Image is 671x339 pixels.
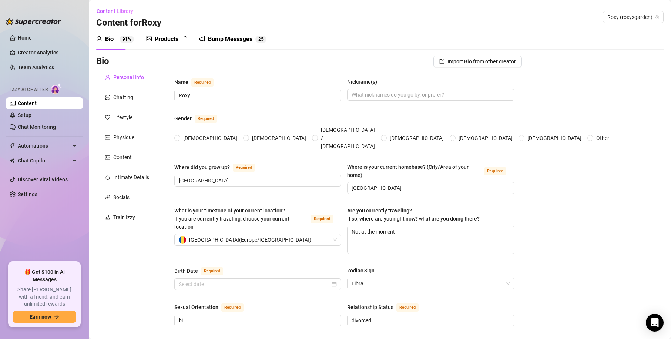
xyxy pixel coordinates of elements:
span: loading [180,35,188,43]
h3: Bio [96,56,109,67]
span: Are you currently traveling? If so, where are you right now? what are you doing there? [347,208,480,222]
div: Relationship Status [347,303,393,311]
a: Discover Viral Videos [18,177,68,182]
label: Birth Date [174,266,231,275]
span: user [96,36,102,42]
input: Birth Date [179,280,330,288]
input: Name [179,91,335,100]
input: Relationship Status [352,316,508,325]
img: logo-BBDzfeDw.svg [6,18,61,25]
span: message [105,95,110,100]
button: Content Library [96,5,139,17]
div: Products [155,35,178,44]
span: 2 [258,37,261,42]
span: team [655,15,660,19]
button: Earn nowarrow-right [13,311,76,323]
span: picture [105,155,110,160]
div: Gender [174,114,192,122]
span: Share [PERSON_NAME] with a friend, and earn unlimited rewards [13,286,76,308]
div: Sexual Orientation [174,303,218,311]
div: Intimate Details [113,173,149,181]
span: notification [199,36,205,42]
span: user [105,75,110,80]
label: Where did you grow up? [174,163,263,172]
label: Nickname(s) [347,78,382,86]
input: Sexual Orientation [179,316,335,325]
span: import [439,59,444,64]
span: arrow-right [54,314,59,319]
span: Required [396,303,419,312]
span: Content Library [97,8,133,14]
input: Where is your current homebase? (City/Area of your home) [352,184,508,192]
span: heart [105,115,110,120]
span: Chat Copilot [18,155,70,167]
a: Settings [18,191,37,197]
div: Name [174,78,188,86]
span: [DEMOGRAPHIC_DATA] [456,134,516,142]
input: Nickname(s) [352,91,508,99]
label: Relationship Status [347,303,427,312]
div: Nickname(s) [347,78,377,86]
span: What is your timezone of your current location? If you are currently traveling, choose your curre... [174,208,289,230]
span: [DEMOGRAPHIC_DATA] [524,134,584,142]
div: Personal Info [113,73,144,81]
div: Where is your current homebase? (City/Area of your home) [347,163,481,179]
span: [DEMOGRAPHIC_DATA] [249,134,309,142]
a: Team Analytics [18,64,54,70]
span: Izzy AI Chatter [10,86,48,93]
span: Roxy (roxysgarden) [607,11,659,23]
button: Import Bio from other creator [433,56,522,67]
span: Other [593,134,612,142]
span: picture [146,36,152,42]
span: experiment [105,215,110,220]
span: fire [105,175,110,180]
span: Required [195,115,217,123]
span: Required [191,78,214,87]
label: Sexual Orientation [174,303,252,312]
div: Birth Date [174,267,198,275]
div: Content [113,153,132,161]
span: Earn now [30,314,51,320]
div: Bio [105,35,114,44]
label: Name [174,78,222,87]
span: [DEMOGRAPHIC_DATA] / [DEMOGRAPHIC_DATA] [318,126,378,150]
span: Required [484,167,506,175]
div: Zodiac Sign [347,266,375,275]
a: Content [18,100,37,106]
sup: 91% [120,36,134,43]
span: Automations [18,140,70,152]
div: Train Izzy [113,213,135,221]
span: Required [221,303,244,312]
a: Setup [18,112,31,118]
textarea: Not at the moment [348,226,514,254]
a: Chat Monitoring [18,124,56,130]
span: 5 [261,37,264,42]
span: Required [311,215,333,223]
span: idcard [105,135,110,140]
sup: 25 [255,36,266,43]
h3: Content for Roxy [96,17,161,29]
img: Chat Copilot [10,158,14,163]
input: Where did you grow up? [179,177,335,185]
div: Chatting [113,93,133,101]
span: [DEMOGRAPHIC_DATA] [180,134,240,142]
label: Gender [174,114,225,123]
div: Lifestyle [113,113,132,121]
span: thunderbolt [10,143,16,149]
a: Creator Analytics [18,47,77,58]
span: 🎁 Get $100 in AI Messages [13,269,76,283]
label: Zodiac Sign [347,266,380,275]
span: Required [201,267,223,275]
span: [GEOGRAPHIC_DATA] ( Europe/[GEOGRAPHIC_DATA] ) [189,234,311,245]
img: AI Chatter [51,83,62,94]
span: Required [233,164,255,172]
span: [DEMOGRAPHIC_DATA] [387,134,447,142]
div: Open Intercom Messenger [646,314,664,332]
span: link [105,195,110,200]
span: Libra [352,278,510,289]
a: Home [18,35,32,41]
div: Socials [113,193,130,201]
div: Physique [113,133,134,141]
span: Import Bio from other creator [447,58,516,64]
div: Bump Messages [208,35,252,44]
